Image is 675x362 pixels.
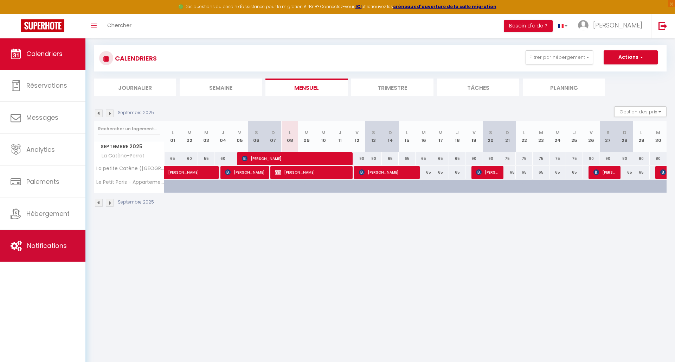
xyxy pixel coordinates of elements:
div: 75 [516,152,533,165]
abbr: L [172,129,174,136]
div: 65 [633,166,650,179]
abbr: D [506,129,509,136]
abbr: M [422,129,426,136]
a: créneaux d'ouverture de la salle migration [393,4,496,10]
th: 14 [382,121,399,152]
span: Hébergement [26,209,70,218]
a: ICI [355,4,362,10]
abbr: S [372,129,375,136]
th: 18 [449,121,466,152]
span: [PERSON_NAME] [593,21,642,30]
div: 65 [449,166,466,179]
span: Paiements [26,177,59,186]
abbr: J [339,129,341,136]
span: Le Petit Paris - Appartement Perret 4 pers [95,180,166,185]
span: La petite Catène ([GEOGRAPHIC_DATA]) [95,166,166,171]
th: 17 [432,121,449,152]
div: 90 [583,152,600,165]
span: [PERSON_NAME] [476,166,499,179]
span: La Catène-Perret [95,152,146,160]
abbr: M [656,129,660,136]
input: Rechercher un logement... [98,123,160,135]
img: ... [578,20,589,31]
div: 65 [416,152,432,165]
abbr: V [238,129,241,136]
div: 65 [449,152,466,165]
span: [PERSON_NAME] [225,166,264,179]
li: Tâches [437,79,519,96]
div: 65 [616,166,633,179]
div: 75 [533,152,549,165]
p: Septembre 2025 [118,110,154,116]
th: 12 [348,121,365,152]
h3: CALENDRIERS [113,50,157,66]
div: 65 [499,166,516,179]
th: 08 [282,121,298,152]
abbr: L [640,129,642,136]
abbr: S [255,129,258,136]
div: 65 [533,166,549,179]
span: Notifications [27,241,67,250]
th: 29 [633,121,650,152]
img: Super Booking [21,19,64,32]
img: logout [658,21,667,30]
p: Septembre 2025 [118,199,154,206]
a: ... [PERSON_NAME] [573,14,651,38]
abbr: M [187,129,192,136]
th: 09 [298,121,315,152]
button: Filtrer par hébergement [526,50,593,64]
th: 27 [599,121,616,152]
th: 07 [265,121,282,152]
span: [PERSON_NAME] [359,166,415,179]
abbr: L [289,129,291,136]
div: 65 [549,166,566,179]
span: Analytics [26,145,55,154]
span: [PERSON_NAME] [275,166,348,179]
div: 65 [432,166,449,179]
th: 16 [416,121,432,152]
a: [PERSON_NAME] [165,166,181,179]
button: Actions [604,50,658,64]
div: 65 [432,152,449,165]
th: 30 [650,121,667,152]
th: 02 [181,121,198,152]
th: 28 [616,121,633,152]
div: 80 [616,152,633,165]
abbr: L [406,129,408,136]
div: 65 [382,152,399,165]
div: 90 [482,152,499,165]
span: Réservations [26,81,67,90]
th: 04 [214,121,231,152]
th: 24 [549,121,566,152]
div: 90 [348,152,365,165]
th: 03 [198,121,215,152]
span: Chercher [107,21,131,29]
li: Trimestre [351,79,433,96]
th: 19 [465,121,482,152]
div: 60 [214,152,231,165]
abbr: M [438,129,443,136]
div: 80 [650,152,667,165]
span: [PERSON_NAME] [593,166,616,179]
th: 20 [482,121,499,152]
abbr: M [204,129,208,136]
abbr: J [456,129,459,136]
li: Planning [523,79,605,96]
th: 01 [165,121,181,152]
abbr: D [271,129,275,136]
abbr: S [606,129,610,136]
abbr: V [355,129,359,136]
button: Ouvrir le widget de chat LiveChat [6,3,27,24]
abbr: M [321,129,326,136]
div: 90 [599,152,616,165]
abbr: M [555,129,560,136]
div: 90 [465,152,482,165]
div: 75 [549,152,566,165]
div: 65 [566,166,583,179]
div: 65 [516,166,533,179]
a: Chercher [102,14,137,38]
span: [PERSON_NAME] [242,152,349,165]
div: 90 [365,152,382,165]
abbr: V [472,129,476,136]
